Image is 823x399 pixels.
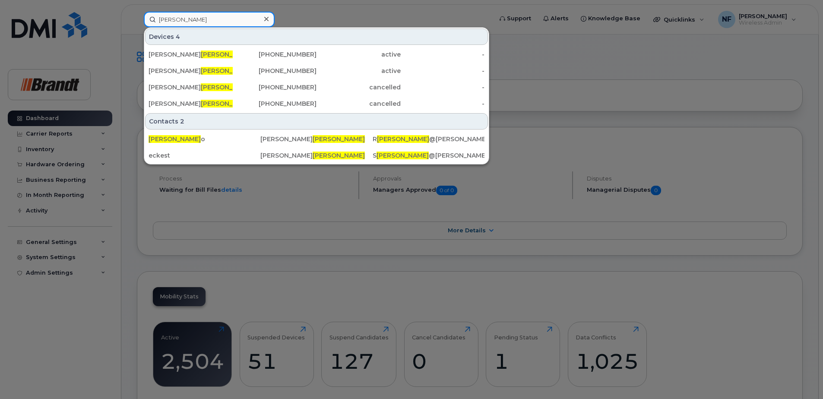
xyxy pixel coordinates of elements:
[176,32,180,41] span: 4
[145,113,488,130] div: Contacts
[401,50,485,59] div: -
[180,117,184,126] span: 2
[313,135,365,143] span: [PERSON_NAME]
[149,135,260,143] div: o
[145,131,488,147] a: [PERSON_NAME]o[PERSON_NAME][PERSON_NAME]R[PERSON_NAME]@[PERSON_NAME][DOMAIN_NAME]
[233,50,317,59] div: [PHONE_NUMBER]
[149,50,233,59] div: [PERSON_NAME]
[313,152,365,159] span: [PERSON_NAME]
[373,151,484,160] div: S @[PERSON_NAME][DOMAIN_NAME]
[317,50,401,59] div: active
[260,151,372,160] div: [PERSON_NAME]
[377,152,429,159] span: [PERSON_NAME]
[201,83,253,91] span: [PERSON_NAME]
[233,66,317,75] div: [PHONE_NUMBER]
[373,135,484,143] div: R @[PERSON_NAME][DOMAIN_NAME]
[377,135,429,143] span: [PERSON_NAME]
[145,47,488,62] a: [PERSON_NAME][PERSON_NAME][PHONE_NUMBER]active-
[149,66,233,75] div: [PERSON_NAME]
[149,151,260,160] div: eckest
[201,67,253,75] span: [PERSON_NAME]
[201,51,253,58] span: [PERSON_NAME]
[149,135,201,143] span: [PERSON_NAME]
[401,83,485,92] div: -
[260,135,372,143] div: [PERSON_NAME]
[317,83,401,92] div: cancelled
[149,83,233,92] div: [PERSON_NAME]
[145,79,488,95] a: [PERSON_NAME][PERSON_NAME][PHONE_NUMBER]cancelled-
[317,99,401,108] div: cancelled
[401,66,485,75] div: -
[145,28,488,45] div: Devices
[149,99,233,108] div: [PERSON_NAME]
[145,63,488,79] a: [PERSON_NAME][PERSON_NAME][PHONE_NUMBER]active-
[201,100,253,108] span: [PERSON_NAME]
[401,99,485,108] div: -
[233,83,317,92] div: [PHONE_NUMBER]
[233,99,317,108] div: [PHONE_NUMBER]
[317,66,401,75] div: active
[145,96,488,111] a: [PERSON_NAME][PERSON_NAME][PHONE_NUMBER]cancelled-
[145,148,488,163] a: eckest[PERSON_NAME][PERSON_NAME]S[PERSON_NAME]@[PERSON_NAME][DOMAIN_NAME]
